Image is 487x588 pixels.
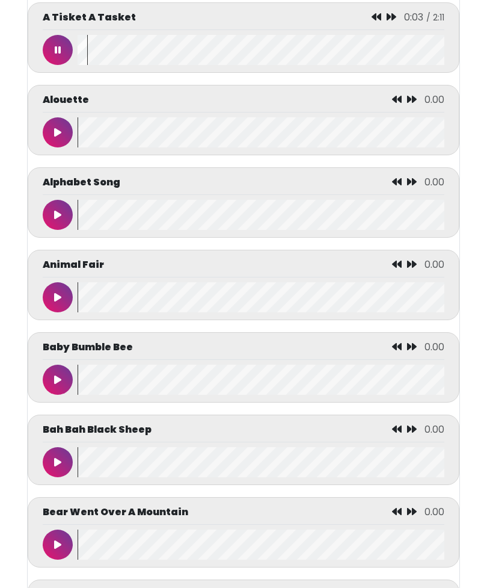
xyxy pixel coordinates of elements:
p: Bear Went Over A Mountain [43,505,188,519]
span: 0.00 [424,340,444,354]
p: Baby Bumble Bee [43,340,133,354]
span: 0.00 [424,422,444,436]
span: 0.00 [424,258,444,271]
span: 0.00 [424,505,444,519]
p: Animal Fair [43,258,104,272]
span: 0:03 [404,10,423,24]
p: Alouette [43,93,89,107]
span: 0.00 [424,93,444,107]
span: 0.00 [424,175,444,189]
p: Alphabet Song [43,175,120,190]
p: Bah Bah Black Sheep [43,422,152,437]
p: A Tisket A Tasket [43,10,136,25]
span: / 2:11 [426,11,444,23]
